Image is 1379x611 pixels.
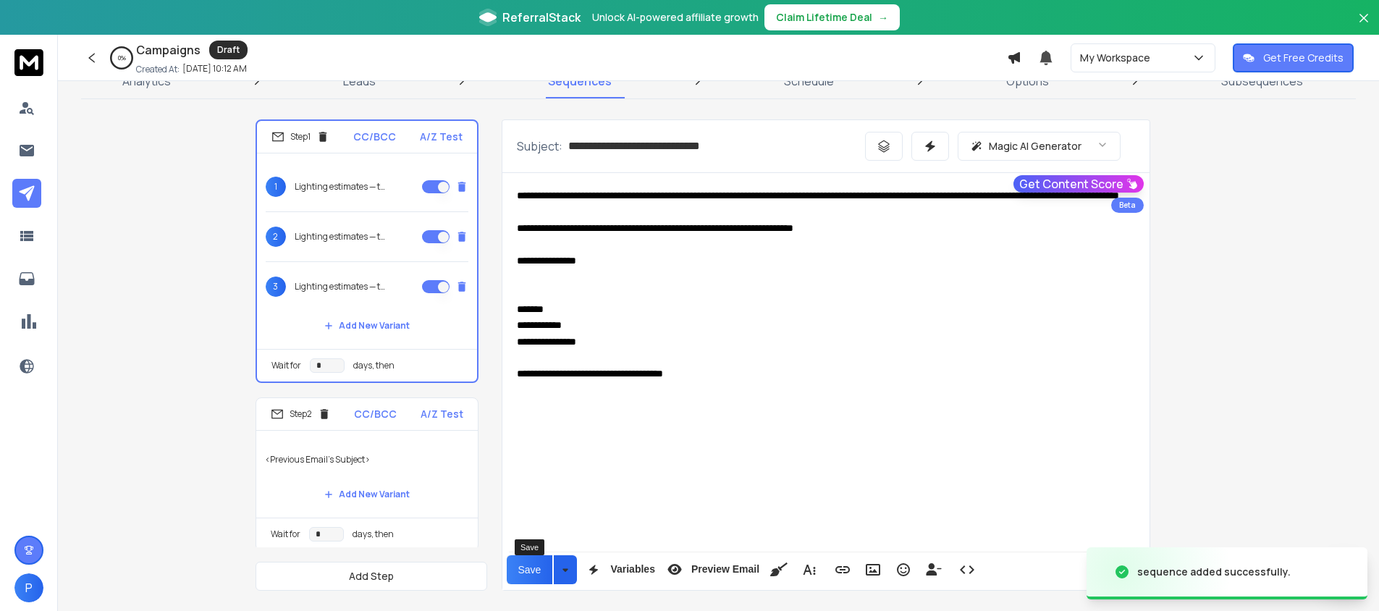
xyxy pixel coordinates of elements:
[313,480,421,509] button: Add New Variant
[765,555,793,584] button: Clean HTML
[421,407,463,421] p: A/Z Test
[1137,565,1291,579] div: sequence added successfully.
[14,573,43,602] button: P
[122,72,171,90] p: Analytics
[1013,175,1144,193] button: Get Content Score
[256,119,478,383] li: Step1CC/BCCA/Z Test1Lighting estimates — thoughts?2Lighting estimates — thoughts?3Lighting estima...
[507,555,553,584] button: Save
[334,64,384,98] a: Leads
[209,41,248,59] div: Draft
[1111,198,1144,213] div: Beta
[859,555,887,584] button: Insert Image (⌘P)
[1233,43,1354,72] button: Get Free Credits
[784,72,834,90] p: Schedule
[295,281,387,292] p: Lighting estimates — thoughts?
[989,139,1081,153] p: Magic AI Generator
[256,397,478,551] li: Step2CC/BCCA/Z Test<Previous Email's Subject>Add New VariantWait fordays, then
[796,555,823,584] button: More Text
[502,9,581,26] span: ReferralStack
[1354,9,1373,43] button: Close banner
[539,64,620,98] a: Sequences
[1221,72,1303,90] p: Subsequences
[1080,51,1156,65] p: My Workspace
[265,439,469,480] p: <Previous Email's Subject>
[775,64,843,98] a: Schedule
[878,10,888,25] span: →
[182,63,247,75] p: [DATE] 10:12 AM
[271,528,300,540] p: Wait for
[890,555,917,584] button: Emoticons
[953,555,981,584] button: Code View
[1213,64,1312,98] a: Subsequences
[353,528,394,540] p: days, then
[295,231,387,243] p: Lighting estimates — thoughts?
[271,130,329,143] div: Step 1
[607,563,658,576] span: Variables
[114,64,180,98] a: Analytics
[1263,51,1344,65] p: Get Free Credits
[353,130,396,144] p: CC/BCC
[688,563,762,576] span: Preview Email
[313,311,421,340] button: Add New Variant
[136,64,180,75] p: Created At:
[998,64,1058,98] a: Options
[343,72,376,90] p: Leads
[256,562,487,591] button: Add Step
[295,181,387,193] p: Lighting estimates — thoughts?
[118,54,126,62] p: 0 %
[920,555,948,584] button: Insert Unsubscribe Link
[266,277,286,297] span: 3
[420,130,463,144] p: A/Z Test
[266,177,286,197] span: 1
[580,555,658,584] button: Variables
[271,408,331,421] div: Step 2
[271,360,301,371] p: Wait for
[958,132,1121,161] button: Magic AI Generator
[592,10,759,25] p: Unlock AI-powered affiliate growth
[136,41,201,59] h1: Campaigns
[548,72,612,90] p: Sequences
[661,555,762,584] button: Preview Email
[517,138,562,155] p: Subject:
[266,227,286,247] span: 2
[354,407,397,421] p: CC/BCC
[764,4,900,30] button: Claim Lifetime Deal→
[353,360,395,371] p: days, then
[1006,72,1049,90] p: Options
[515,539,544,555] div: Save
[829,555,856,584] button: Insert Link (⌘K)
